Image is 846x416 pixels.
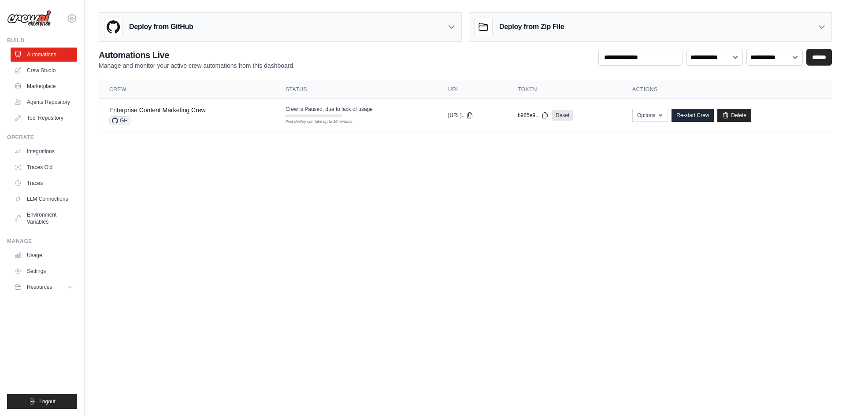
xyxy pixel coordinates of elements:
[129,22,193,32] h3: Deploy from GitHub
[552,110,573,121] a: Reset
[11,48,77,62] a: Automations
[632,109,668,122] button: Options
[286,106,373,113] span: Crew is Paused, due to lack of usage
[11,264,77,278] a: Settings
[518,112,549,119] button: b965e9...
[11,95,77,109] a: Agents Repository
[11,248,77,262] a: Usage
[286,119,342,125] div: First deploy can take up to 10 minutes
[7,37,77,44] div: Build
[11,176,77,190] a: Traces
[11,63,77,77] a: Crew Studio
[7,134,77,141] div: Operate
[622,81,832,99] th: Actions
[7,394,77,409] button: Logout
[499,22,564,32] h3: Deploy from Zip File
[11,111,77,125] a: Tool Repository
[11,208,77,229] a: Environment Variables
[104,18,122,36] img: GitHub Logo
[109,107,206,114] a: Enterprise Content Marketing Crew
[99,81,275,99] th: Crew
[11,160,77,174] a: Traces Old
[11,79,77,93] a: Marketplace
[717,109,751,122] a: Delete
[672,109,714,122] a: Re-start Crew
[7,238,77,245] div: Manage
[27,283,52,291] span: Resources
[11,280,77,294] button: Resources
[7,10,51,27] img: Logo
[109,116,130,125] span: GH
[11,144,77,158] a: Integrations
[99,49,295,61] h2: Automations Live
[507,81,622,99] th: Token
[99,61,295,70] p: Manage and monitor your active crew automations from this dashboard.
[438,81,507,99] th: URL
[11,192,77,206] a: LLM Connections
[275,81,438,99] th: Status
[39,398,56,405] span: Logout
